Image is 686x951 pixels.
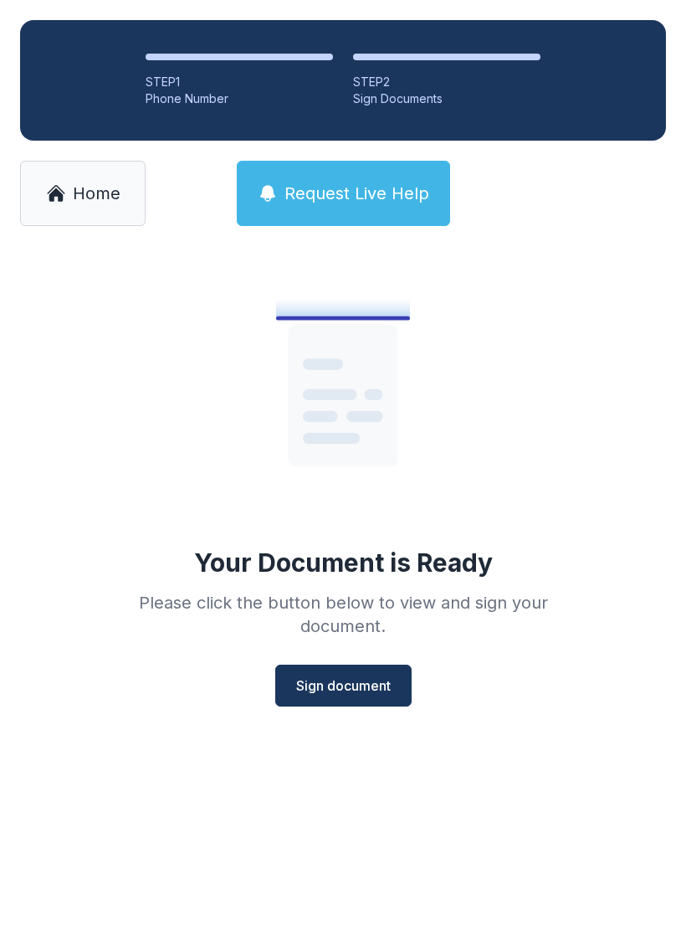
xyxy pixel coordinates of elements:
div: Sign Documents [353,90,540,107]
div: STEP 1 [146,74,333,90]
div: Your Document is Ready [194,547,493,578]
span: Home [73,182,120,205]
div: STEP 2 [353,74,540,90]
span: Request Live Help [284,182,429,205]
div: Please click the button below to view and sign your document. [102,591,584,638]
span: Sign document [296,676,391,696]
div: Phone Number [146,90,333,107]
